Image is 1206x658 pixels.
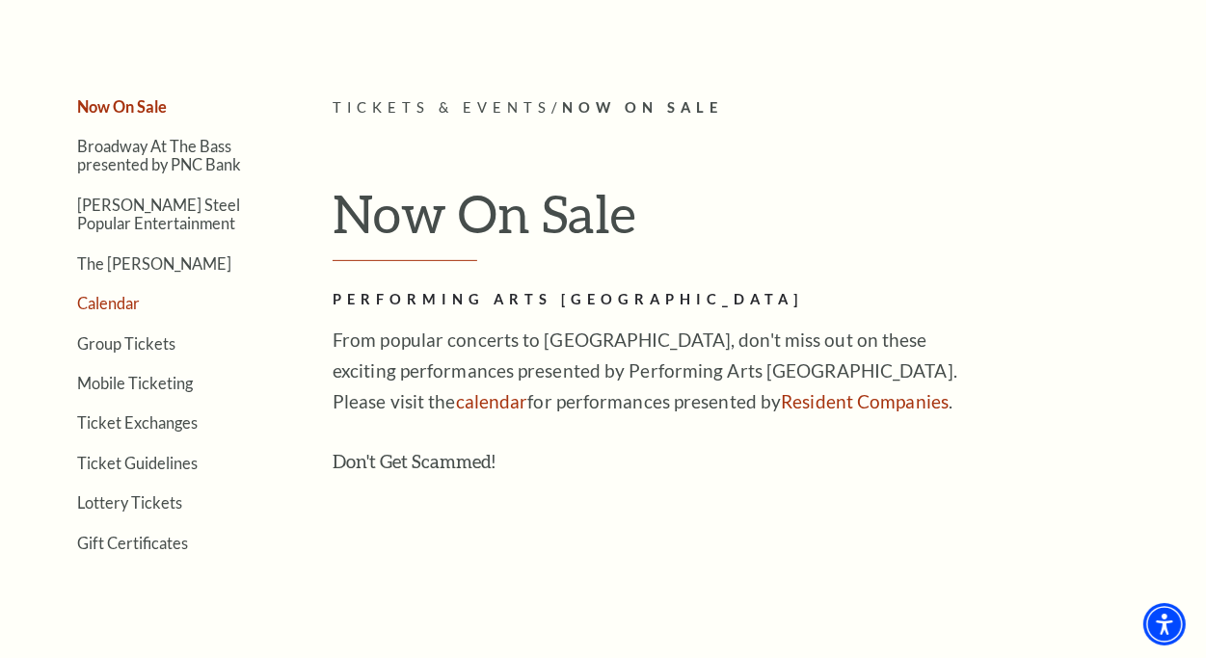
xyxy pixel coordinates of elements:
h2: Performing Arts [GEOGRAPHIC_DATA] [333,288,959,312]
span: Now On Sale [562,99,723,116]
a: Ticket Exchanges [77,413,198,432]
a: Now On Sale [77,97,167,116]
span: Tickets & Events [333,99,551,116]
a: Ticket Guidelines [77,454,198,472]
a: Calendar [77,294,140,312]
a: [PERSON_NAME] Steel Popular Entertainment [77,196,240,232]
div: Accessibility Menu [1143,603,1186,645]
p: From popular concerts to [GEOGRAPHIC_DATA], don't miss out on these exciting performances present... [333,325,959,417]
a: Resident Companies [781,390,949,412]
a: The [PERSON_NAME] [77,254,231,273]
a: Group Tickets [77,334,175,353]
a: Gift Certificates [77,534,188,552]
h3: Don't Get Scammed! [333,446,959,477]
p: / [333,96,1187,120]
a: Mobile Ticketing [77,374,193,392]
a: Broadway At The Bass presented by PNC Bank [77,137,241,173]
a: calendar [456,390,528,412]
a: Lottery Tickets [77,493,182,512]
h1: Now On Sale [333,182,1187,261]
